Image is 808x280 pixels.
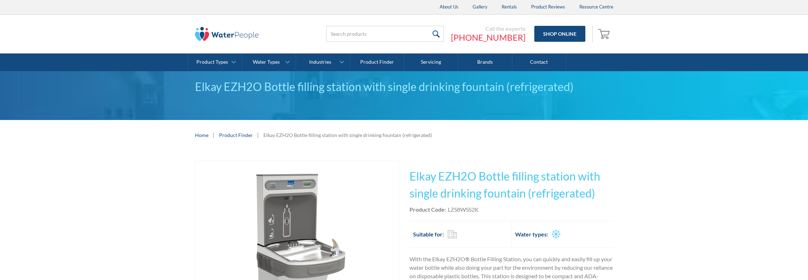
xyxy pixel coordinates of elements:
[409,206,446,213] strong: Product Code:
[350,53,404,71] a: Product Finder
[253,59,280,65] div: Water Types
[242,53,296,71] a: Water Types
[195,78,613,95] div: Elkay EZH2O Bottle filling station with single drinking fountain (refrigerated)
[458,53,512,71] a: Brands
[309,59,331,65] div: Industries
[451,32,525,43] a: [PHONE_NUMBER]
[296,53,350,71] a: Industries
[413,230,444,239] h2: Suitable for:
[212,131,216,139] div: |
[598,28,612,39] img: shopping cart
[404,53,458,71] a: Servicing
[512,53,566,71] a: Contact
[596,25,613,42] a: Open empty cart
[534,26,585,42] a: Shop Online
[448,205,479,214] div: LZS8WSS2K
[326,26,444,42] input: Search products
[515,230,548,239] h2: Water types:
[188,53,242,71] a: Product Types
[256,131,260,139] div: |
[219,131,253,139] a: Product Finder
[196,59,228,65] div: Product Types
[263,131,432,139] div: Elkay EZH2O Bottle filling station with single drinking fountain (refrigerated)
[451,25,525,32] div: Call the experts
[195,131,208,139] a: Home
[195,27,259,41] img: The Water People
[409,168,613,202] h1: Elkay EZH2O Bottle filling station with single drinking fountain (refrigerated)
